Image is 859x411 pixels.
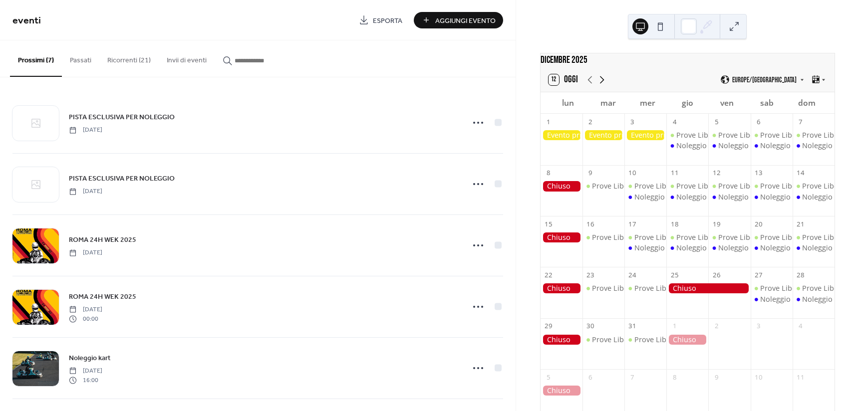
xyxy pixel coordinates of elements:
div: 8 [670,373,679,382]
div: 20 [754,219,763,228]
div: Prove Libere [634,335,677,345]
div: Noleggio kart [793,294,835,304]
div: Noleggio kart [793,141,835,151]
div: Chiuso [666,283,750,293]
div: 26 [712,271,721,280]
div: Prove Libere [760,130,803,140]
div: 14 [796,169,805,178]
div: Noleggio kart [760,192,806,202]
div: Chiuso [541,386,582,396]
div: 2 [586,117,595,126]
div: 12 [712,169,721,178]
div: Noleggio kart [624,192,666,202]
div: Chiuso [541,335,582,345]
div: Chiuso [541,283,582,293]
div: 23 [586,271,595,280]
div: 17 [628,219,637,228]
div: 30 [586,322,595,331]
div: Noleggio kart [793,243,835,253]
div: Noleggio kart [718,192,764,202]
div: 8 [544,169,553,178]
div: 25 [670,271,679,280]
div: 3 [628,117,637,126]
div: Prove Libere [624,283,666,293]
div: Prove Libere [634,232,677,242]
a: Noleggio kart [69,352,111,364]
div: Noleggio kart [666,192,708,202]
div: 1 [670,322,679,331]
div: 21 [796,219,805,228]
a: PISTA ESCLUSIVA PER NOLEGGIO [69,111,175,123]
div: Prove Libere [802,283,845,293]
span: [DATE] [69,367,102,376]
div: 10 [628,169,637,178]
span: 16:00 [69,376,102,385]
div: Prove Libere [592,181,635,191]
button: Aggiungi Evento [414,12,503,28]
div: Noleggio kart [718,243,764,253]
div: 11 [796,373,805,382]
div: Noleggio kart [666,243,708,253]
div: Noleggio kart [708,141,750,151]
div: Prove Libere [624,232,666,242]
div: 19 [712,219,721,228]
div: 1 [544,117,553,126]
div: ven [707,92,747,114]
div: Prove Libere [793,283,835,293]
div: Prove Libere [666,232,708,242]
button: Ricorrenti (21) [99,40,159,76]
div: 7 [796,117,805,126]
div: Prove Libere [751,130,793,140]
div: Prove Libere [582,232,624,242]
span: [DATE] [69,126,102,135]
button: Prossimi (7) [10,40,62,77]
div: Noleggio kart [802,192,848,202]
div: Prove Libere [666,181,708,191]
div: 10 [754,373,763,382]
div: Prove Libere [634,283,677,293]
div: mer [628,92,668,114]
div: 22 [544,271,553,280]
span: [DATE] [69,248,102,257]
div: Noleggio kart [793,192,835,202]
span: Europe/[GEOGRAPHIC_DATA] [732,76,797,83]
div: 24 [628,271,637,280]
div: Prove Libere [676,181,719,191]
div: Prove Libere [718,181,761,191]
div: 11 [670,169,679,178]
div: 16 [586,219,595,228]
div: Chiuso [541,232,582,242]
div: Evento privato [624,130,666,140]
div: Noleggio kart [802,141,848,151]
div: 31 [628,322,637,331]
div: Noleggio kart [802,243,848,253]
div: 18 [670,219,679,228]
span: PISTA ESCLUSIVA PER NOLEGGIO [69,112,175,123]
div: 9 [712,373,721,382]
div: Noleggio kart [760,141,806,151]
div: Chiuso [541,181,582,191]
button: Passati [62,40,99,76]
div: Prove Libere [751,283,793,293]
span: [DATE] [69,187,102,196]
div: Prove Libere [751,181,793,191]
span: 00:00 [69,314,102,323]
div: Noleggio kart [751,192,793,202]
div: Prove Libere [708,232,750,242]
div: Noleggio kart [676,243,722,253]
div: Prove Libere [718,232,761,242]
div: 4 [670,117,679,126]
span: ROMA 24H WEK 2025 [69,292,136,302]
a: PISTA ESCLUSIVA PER NOLEGGIO [69,173,175,184]
a: ROMA 24H WEK 2025 [69,291,136,302]
div: Noleggio kart [751,141,793,151]
span: Aggiungi Evento [435,15,496,26]
div: 2 [712,322,721,331]
div: Noleggio kart [666,141,708,151]
div: Chiuso [666,335,708,345]
span: PISTA ESCLUSIVA PER NOLEGGIO [69,174,175,184]
div: 6 [586,373,595,382]
div: Prove Libere [802,130,845,140]
span: ROMA 24H WEK 2025 [69,235,136,245]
